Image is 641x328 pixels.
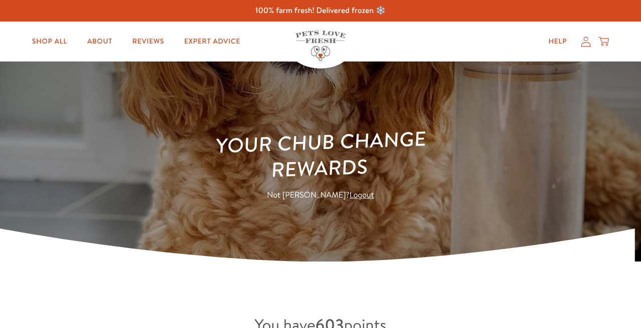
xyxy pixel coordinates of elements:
[124,31,172,51] a: Reviews
[175,124,466,186] h1: Your Chub Change Rewards
[295,30,346,61] img: Pets Love Fresh
[540,31,575,51] a: Help
[24,31,75,51] a: Shop All
[176,31,248,51] a: Expert Advice
[350,190,374,201] a: Logout
[79,31,120,51] a: About
[176,189,465,202] p: Not [PERSON_NAME]?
